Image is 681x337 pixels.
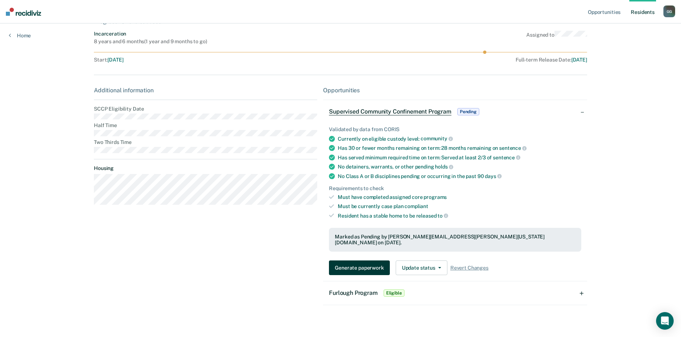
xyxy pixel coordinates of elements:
div: Requirements to check [329,185,581,192]
span: Pending [457,108,479,115]
span: programs [424,194,447,200]
div: Opportunities [323,87,587,94]
span: days [485,173,501,179]
span: community [421,136,453,141]
dt: Two Thirds Time [94,139,317,145]
div: Validated by data from CORIS [329,126,581,133]
div: Furlough ProgramEligible [323,281,587,305]
div: Resident has a stable home to be released [338,212,581,219]
div: Open Intercom Messenger [656,312,674,330]
div: Marked as Pending by [PERSON_NAME][EMAIL_ADDRESS][PERSON_NAME][US_STATE][DOMAIN_NAME] on [DATE]. [335,234,575,246]
div: Incarceration [94,31,207,37]
div: Has served minimum required time on term: Served at least 2/3 of [338,154,581,161]
span: Eligible [384,289,404,297]
span: Revert Changes [450,265,488,271]
dt: Half Time [94,122,317,129]
button: GG [663,5,675,17]
span: sentence [493,155,520,160]
span: sentence [499,145,527,151]
dt: SCCP Eligibility Date [94,106,317,112]
button: Update status [396,260,447,275]
span: to [437,213,448,219]
div: Must be currently case plan [338,203,581,210]
div: No Class A or B disciplines pending or occurring in the past 90 [338,173,581,179]
span: [DATE] [571,57,587,63]
span: [DATE] [107,57,123,63]
div: Currently on eligible custody level: [338,136,581,142]
div: Assigned to [526,31,587,45]
div: G G [663,5,675,17]
div: Must have completed assigned core [338,194,581,200]
div: No detainers, warrants, or other pending [338,163,581,170]
button: Generate paperwork [329,260,389,275]
div: Full-term Release Date : [321,57,587,63]
span: Furlough Program [329,289,377,296]
span: Supervised Community Confinement Program [329,108,451,115]
div: Supervised Community Confinement ProgramPending [323,100,587,123]
span: holds [435,164,453,170]
a: Generate paperwork [329,260,392,275]
img: Recidiviz [6,8,41,16]
a: Home [9,32,31,39]
div: 8 years and 6 months ( 1 year and 9 months to go ) [94,38,207,45]
div: Additional information [94,87,317,94]
div: Has 30 or fewer months remaining on term: 28 months remaining on [338,145,581,151]
div: Start : [94,57,318,63]
dt: Housing [94,165,317,171]
span: compliant [404,203,428,209]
